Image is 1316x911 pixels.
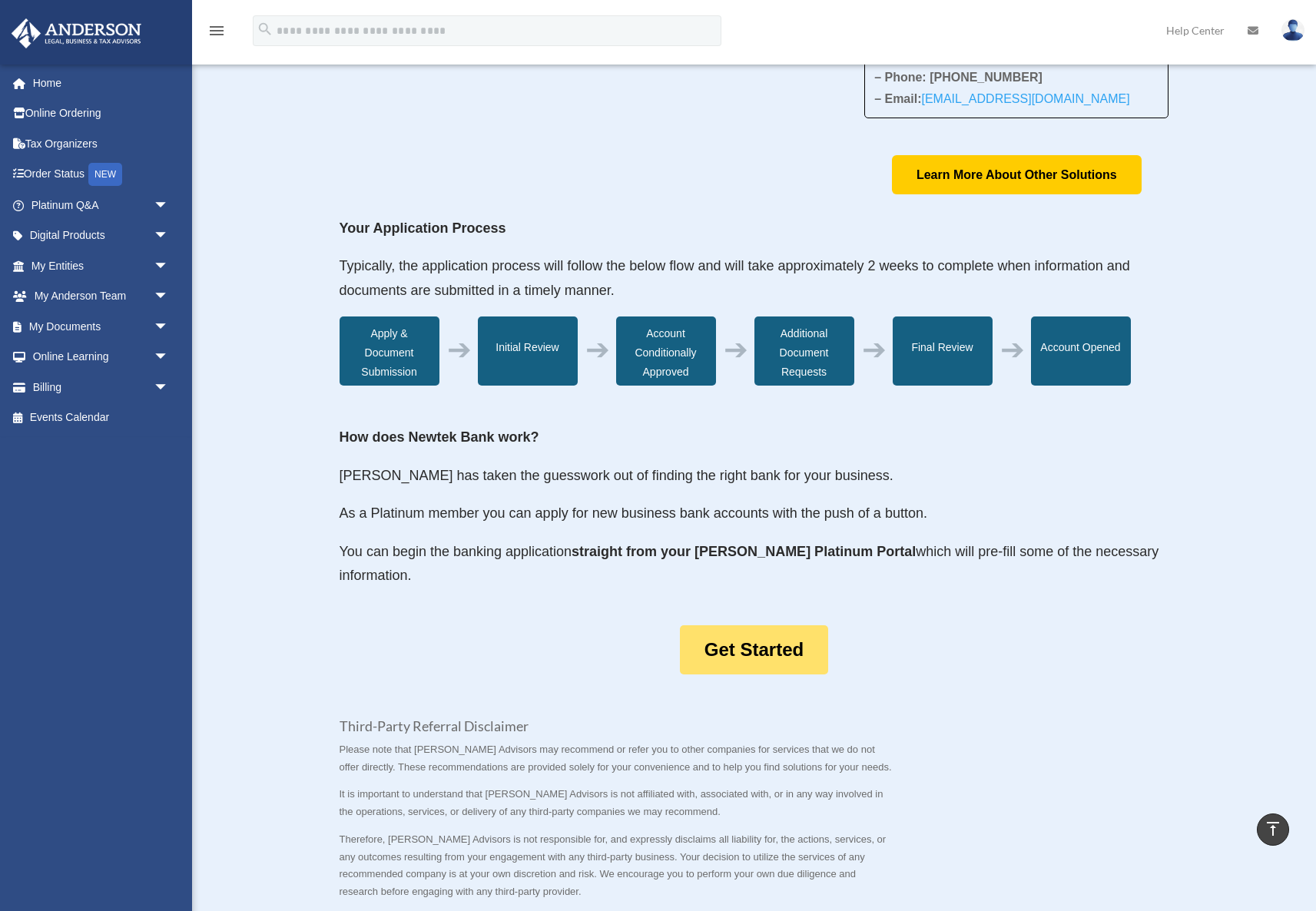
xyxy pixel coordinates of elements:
div: Account Opened [1031,316,1131,386]
a: Platinum Q&Aarrow_drop_down [11,190,192,220]
a: Online Ordering [11,98,192,129]
a: My Documentsarrow_drop_down [11,311,192,342]
strong: – Email: [874,92,1130,105]
span: arrow_drop_down [154,372,184,403]
a: Home [11,68,192,98]
a: menu [207,27,226,40]
span: arrow_drop_down [154,250,184,282]
div: Final Review [893,316,993,386]
a: Online Learningarrow_drop_down [11,342,192,373]
a: Get Started [680,625,828,675]
p: As a Platinum member you can apply for new business bank accounts with the push of a button. [340,502,1169,540]
a: Events Calendar [11,402,192,433]
div: ➔ [862,340,887,359]
span: arrow_drop_down [154,281,184,313]
i: menu [207,22,226,40]
div: ➔ [447,340,472,359]
p: Therefore, [PERSON_NAME] Advisors is not responsible for, and expressly disclaims all liability f... [340,831,896,901]
div: ➔ [724,340,748,359]
span: arrow_drop_down [154,220,184,252]
a: Tax Organizers [11,128,192,159]
i: vertical_align_top [1264,820,1282,838]
i: search [257,21,273,38]
a: Billingarrow_drop_down [11,372,192,402]
strong: – Phone: [PHONE_NUMBER] [874,71,1043,84]
img: Anderson Advisors Platinum Portal [7,18,146,48]
span: arrow_drop_down [154,342,184,373]
strong: How does Newtek Bank work? [340,429,539,445]
p: You can begin the banking application which will pre-fill some of the necessary information. [340,540,1169,588]
h3: Third-Party Referral Disclaimer [340,720,896,741]
a: My Anderson Teamarrow_drop_down [11,281,192,312]
a: My Entitiesarrow_drop_down [11,250,192,281]
p: [PERSON_NAME] has taken the guesswork out of finding the right bank for your business. [340,464,1169,502]
a: Digital Productsarrow_drop_down [11,220,192,251]
span: arrow_drop_down [154,190,184,221]
img: User Pic [1281,19,1304,41]
div: ➔ [1000,340,1025,359]
a: vertical_align_top [1257,813,1289,846]
p: Please note that [PERSON_NAME] Advisors may recommend or refer you to other companies for service... [340,741,896,787]
div: Initial Review [478,316,578,386]
p: It is important to understand that [PERSON_NAME] Advisors is not affiliated with, associated with... [340,786,896,831]
div: NEW [88,163,122,186]
div: Apply & Document Submission [340,316,439,386]
a: [EMAIL_ADDRESS][DOMAIN_NAME] [921,92,1129,113]
strong: Your Application Process [340,220,506,236]
span: arrow_drop_down [154,311,184,343]
div: Additional Document Requests [754,316,854,386]
a: Order StatusNEW [11,159,192,190]
div: ➔ [585,340,610,359]
div: Account Conditionally Approved [616,316,716,386]
a: Learn More About Other Solutions [892,155,1142,194]
strong: straight from your [PERSON_NAME] Platinum Portal [572,544,916,559]
span: Typically, the application process will follow the below flow and will take approximately 2 weeks... [340,258,1130,298]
